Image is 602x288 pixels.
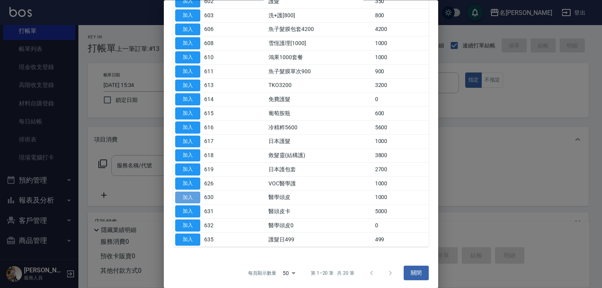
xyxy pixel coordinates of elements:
td: 626 [202,177,234,191]
td: 499 [373,233,429,247]
td: 1000 [373,51,429,65]
button: 加入 [175,65,200,78]
td: 619 [202,163,234,177]
td: 608 [202,36,234,51]
td: 雪恆護理[1000] [267,36,373,51]
button: 加入 [175,220,200,232]
td: 618 [202,149,234,163]
button: 加入 [175,108,200,120]
td: 1000 [373,191,429,205]
td: 醫學頭皮0 [267,219,373,233]
button: 加入 [175,192,200,204]
button: 加入 [175,206,200,218]
td: 醫學頭皮 [267,191,373,205]
td: VOC醫學護 [267,177,373,191]
td: 1000 [373,177,429,191]
td: 0 [373,92,429,107]
td: 冷精粹5600 [267,121,373,135]
td: 616 [202,121,234,135]
td: 葡萄胺瓶 [267,107,373,121]
td: 1000 [373,36,429,51]
td: 630 [202,191,234,205]
td: 救髮靈(結構護) [267,149,373,163]
button: 加入 [175,136,200,148]
button: 加入 [175,150,200,162]
p: 第 1–20 筆 共 20 筆 [311,270,354,277]
td: 1000 [373,135,429,149]
td: 606 [202,23,234,37]
button: 加入 [175,94,200,106]
button: 加入 [175,234,200,246]
td: 4200 [373,23,429,37]
p: 每頁顯示數量 [248,270,276,277]
td: 613 [202,79,234,93]
td: 631 [202,205,234,219]
button: 加入 [175,178,200,190]
td: 魚子髮膜單次900 [267,65,373,79]
td: 600 [373,107,429,121]
td: 800 [373,9,429,23]
td: 603 [202,9,234,23]
td: 635 [202,233,234,247]
td: 610 [202,51,234,65]
div: 50 [279,263,298,284]
td: 日本護髮 [267,135,373,149]
td: 3200 [373,79,429,93]
td: 魚子髮膜包套4200 [267,23,373,37]
button: 加入 [175,164,200,176]
td: 0 [373,219,429,233]
button: 加入 [175,38,200,50]
td: 2700 [373,163,429,177]
td: TKO3200 [267,79,373,93]
button: 加入 [175,9,200,22]
button: 加入 [175,52,200,64]
td: 614 [202,92,234,107]
td: 洗+護[800] [267,9,373,23]
td: 617 [202,135,234,149]
button: 加入 [175,121,200,134]
td: 3800 [373,149,429,163]
td: 611 [202,65,234,79]
button: 關閉 [404,266,429,281]
button: 加入 [175,80,200,92]
td: 900 [373,65,429,79]
td: 5000 [373,205,429,219]
td: 免費護髮 [267,92,373,107]
button: 加入 [175,24,200,36]
td: 632 [202,219,234,233]
td: 615 [202,107,234,121]
td: 日本護包套 [267,163,373,177]
td: 鴻果1000套餐 [267,51,373,65]
td: 5600 [373,121,429,135]
td: 醫頭皮卡 [267,205,373,219]
td: 護髮日499 [267,233,373,247]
